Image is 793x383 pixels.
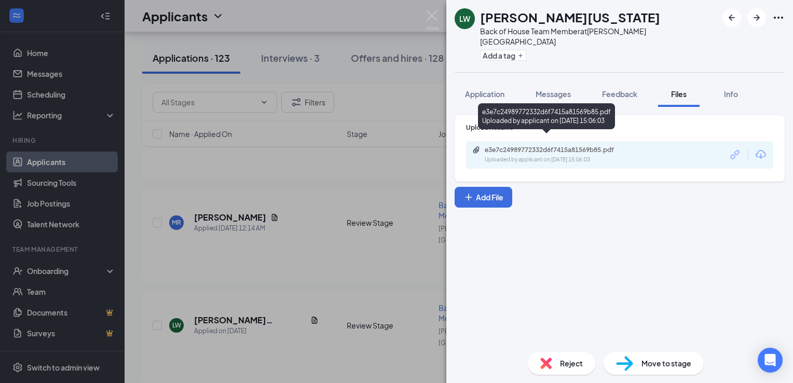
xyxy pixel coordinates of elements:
button: Add FilePlus [455,187,512,208]
button: ArrowRight [747,8,766,27]
div: Back of House Team Member at [PERSON_NAME][GEOGRAPHIC_DATA] [480,26,717,47]
h1: [PERSON_NAME][US_STATE] [480,8,660,26]
svg: Plus [463,192,474,202]
span: Move to stage [641,358,691,369]
a: Paperclipe3e7c24989772332d6f7415a81569b85.pdfUploaded by applicant on [DATE] 15:06:03 [472,146,640,164]
span: Info [724,89,738,99]
div: Open Intercom Messenger [758,348,783,373]
svg: ArrowRight [750,11,763,24]
svg: Link [729,148,742,161]
button: ArrowLeftNew [722,8,741,27]
span: Application [465,89,504,99]
svg: ArrowLeftNew [726,11,738,24]
div: e3e7c24989772332d6f7415a81569b85.pdf Uploaded by applicant on [DATE] 15:06:03 [478,103,615,129]
button: PlusAdd a tag [480,50,526,61]
span: Feedback [602,89,637,99]
span: Messages [536,89,571,99]
div: LW [459,13,470,24]
svg: Plus [517,52,524,59]
div: Upload Resume [466,123,773,132]
div: e3e7c24989772332d6f7415a81569b85.pdf [485,146,630,154]
span: Reject [560,358,583,369]
svg: Paperclip [472,146,481,154]
svg: Ellipses [772,11,785,24]
span: Files [671,89,687,99]
div: Uploaded by applicant on [DATE] 15:06:03 [485,156,640,164]
svg: Download [755,148,767,161]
